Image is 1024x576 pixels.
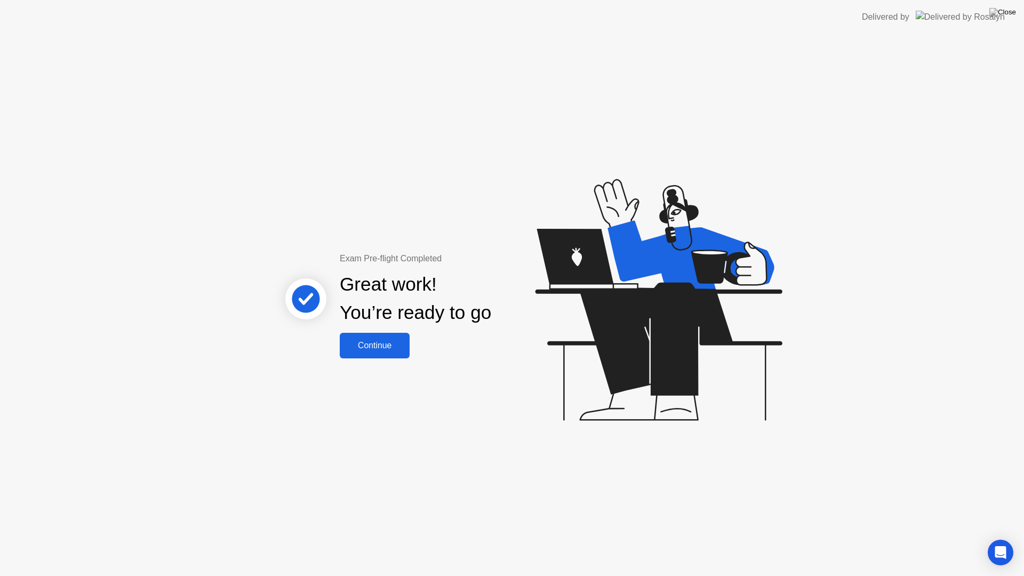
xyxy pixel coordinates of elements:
div: Exam Pre-flight Completed [340,252,560,265]
div: Open Intercom Messenger [988,540,1013,565]
img: Close [989,8,1016,17]
div: Delivered by [862,11,909,23]
img: Delivered by Rosalyn [916,11,1005,23]
div: Great work! You’re ready to go [340,270,491,327]
button: Continue [340,333,410,358]
div: Continue [343,341,406,350]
